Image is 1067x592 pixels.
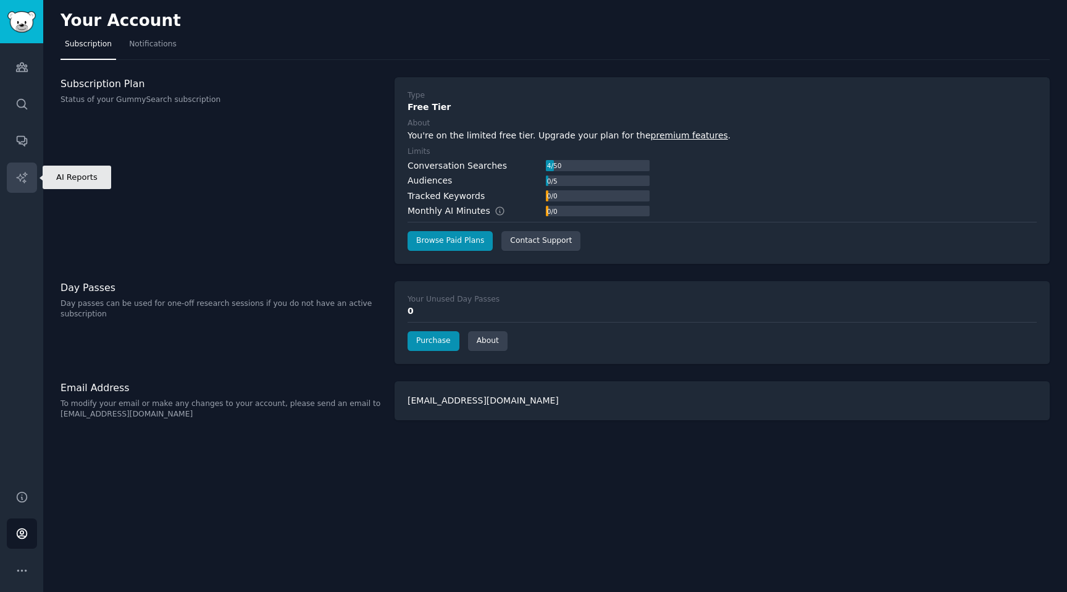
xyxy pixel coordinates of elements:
div: 0 / 0 [546,206,558,217]
div: 0 [408,305,1037,318]
a: Subscription [61,35,116,60]
div: Your Unused Day Passes [408,294,500,305]
div: 0 / 5 [546,175,558,187]
div: Monthly AI Minutes [408,205,518,218]
h2: Your Account [61,11,181,31]
h3: Email Address [61,381,382,394]
div: Limits [408,146,430,158]
div: [EMAIL_ADDRESS][DOMAIN_NAME] [395,381,1050,420]
a: premium features [651,130,728,140]
div: Tracked Keywords [408,190,485,203]
span: Subscription [65,39,112,50]
div: Conversation Searches [408,159,507,172]
h3: Day Passes [61,281,382,294]
a: About [468,331,508,351]
img: GummySearch logo [7,11,36,33]
div: You're on the limited free tier. Upgrade your plan for the . [408,129,1037,142]
div: About [408,118,430,129]
div: Audiences [408,174,452,187]
div: Free Tier [408,101,1037,114]
a: Browse Paid Plans [408,231,493,251]
h3: Subscription Plan [61,77,382,90]
p: Day passes can be used for one-off research sessions if you do not have an active subscription [61,298,382,320]
div: Type [408,90,425,101]
a: Contact Support [501,231,580,251]
p: To modify your email or make any changes to your account, please send an email to [EMAIL_ADDRESS]... [61,399,382,420]
a: Notifications [125,35,181,60]
div: 0 / 0 [546,190,558,201]
p: Status of your GummySearch subscription [61,95,382,106]
a: Purchase [408,331,459,351]
div: 4 / 50 [546,160,563,171]
span: Notifications [129,39,177,50]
